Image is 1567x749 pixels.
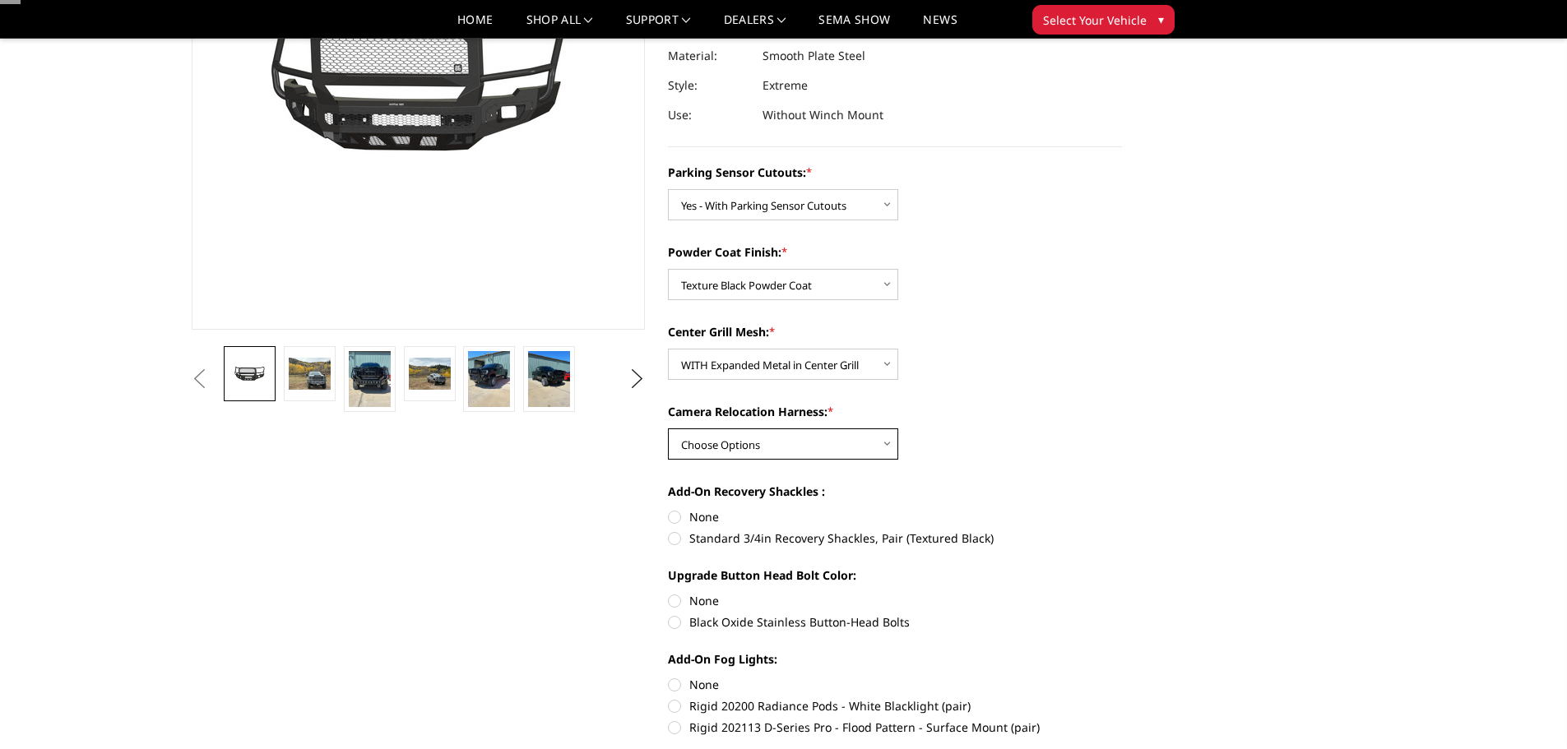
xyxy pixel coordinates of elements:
[668,613,1122,631] label: Black Oxide Stainless Button-Head Bolts
[668,508,1122,525] label: None
[763,100,883,130] dd: Without Winch Mount
[349,351,391,407] img: 2024-2025 GMC 2500-3500 - Freedom Series - Extreme Front Bumper
[668,483,1122,500] label: Add-On Recovery Shackles :
[668,403,1122,420] label: Camera Relocation Harness:
[668,100,750,130] dt: Use:
[763,71,808,100] dd: Extreme
[668,529,1122,547] label: Standard 3/4in Recovery Shackles, Pair (Textured Black)
[668,697,1122,714] label: Rigid 20200 Radiance Pods - White Blacklight (pair)
[923,14,957,38] a: News
[1032,5,1175,35] button: Select Your Vehicle
[468,351,510,407] img: 2024-2025 GMC 2500-3500 - Freedom Series - Extreme Front Bumper
[526,14,593,38] a: shop all
[668,323,1122,340] label: Center Grill Mesh:
[668,164,1122,181] label: Parking Sensor Cutouts:
[724,14,786,38] a: Dealers
[229,364,271,384] img: 2024-2025 GMC 2500-3500 - Freedom Series - Extreme Front Bumper
[668,650,1122,668] label: Add-On Fog Lights:
[668,566,1122,584] label: Upgrade Button Head Bolt Color:
[1043,12,1147,29] span: Select Your Vehicle
[668,592,1122,609] label: None
[624,367,649,391] button: Next
[289,358,331,389] img: 2024-2025 GMC 2500-3500 - Freedom Series - Extreme Front Bumper
[1485,670,1567,749] iframe: Chat Widget
[668,719,1122,736] label: Rigid 202113 D-Series Pro - Flood Pattern - Surface Mount (pair)
[528,351,570,407] img: 2024-2025 GMC 2500-3500 - Freedom Series - Extreme Front Bumper
[668,676,1122,693] label: None
[457,14,493,38] a: Home
[668,243,1122,261] label: Powder Coat Finish:
[1158,11,1164,28] span: ▾
[668,41,750,71] dt: Material:
[188,367,212,391] button: Previous
[409,358,451,389] img: 2024-2025 GMC 2500-3500 - Freedom Series - Extreme Front Bumper
[668,71,750,100] dt: Style:
[818,14,890,38] a: SEMA Show
[626,14,691,38] a: Support
[763,41,865,71] dd: Smooth Plate Steel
